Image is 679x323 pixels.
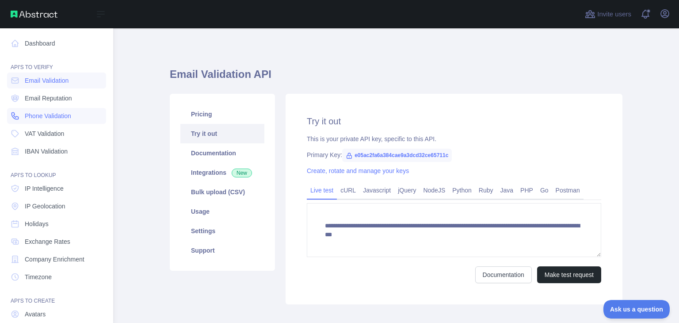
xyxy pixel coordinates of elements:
a: Bulk upload (CSV) [180,182,264,202]
span: IBAN Validation [25,147,68,156]
span: Company Enrichment [25,255,84,264]
span: Holidays [25,219,49,228]
a: Dashboard [7,35,106,51]
span: Invite users [597,9,631,19]
a: Go [537,183,552,197]
div: API'S TO VERIFY [7,53,106,71]
a: Python [449,183,475,197]
a: Documentation [180,143,264,163]
a: jQuery [394,183,420,197]
a: Holidays [7,216,106,232]
span: Avatars [25,310,46,319]
a: Integrations New [180,163,264,182]
a: Avatars [7,306,106,322]
a: Support [180,241,264,260]
span: Email Reputation [25,94,72,103]
a: Company Enrichment [7,251,106,267]
a: Javascript [359,183,394,197]
a: Settings [180,221,264,241]
span: IP Intelligence [25,184,64,193]
a: IP Geolocation [7,198,106,214]
a: Java [497,183,517,197]
span: IP Geolocation [25,202,65,211]
a: Try it out [180,124,264,143]
h1: Email Validation API [170,67,622,88]
a: VAT Validation [7,126,106,142]
span: Email Validation [25,76,69,85]
h2: Try it out [307,115,601,127]
span: e05ac2fa6a384cae9a3dcd32ce65711c [342,149,452,162]
span: New [232,169,252,177]
a: Ruby [475,183,497,197]
span: VAT Validation [25,129,64,138]
a: Email Reputation [7,90,106,106]
a: cURL [337,183,359,197]
a: IP Intelligence [7,181,106,196]
a: Documentation [475,266,532,283]
a: NodeJS [420,183,449,197]
button: Invite users [583,7,633,21]
a: Email Validation [7,73,106,88]
div: This is your private API key, specific to this API. [307,135,601,143]
div: API'S TO LOOKUP [7,161,106,179]
span: Exchange Rates [25,237,70,246]
span: Phone Validation [25,112,71,120]
a: IBAN Validation [7,143,106,159]
button: Make test request [537,266,601,283]
a: Timezone [7,269,106,285]
a: Phone Validation [7,108,106,124]
a: PHP [517,183,537,197]
a: Pricing [180,104,264,124]
a: Postman [552,183,584,197]
a: Live test [307,183,337,197]
div: Primary Key: [307,150,601,159]
a: Exchange Rates [7,234,106,250]
iframe: Toggle Customer Support [603,300,670,319]
span: Timezone [25,273,52,281]
div: API'S TO CREATE [7,287,106,304]
a: Create, rotate and manage your keys [307,167,409,174]
img: Abstract API [11,11,57,18]
a: Usage [180,202,264,221]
